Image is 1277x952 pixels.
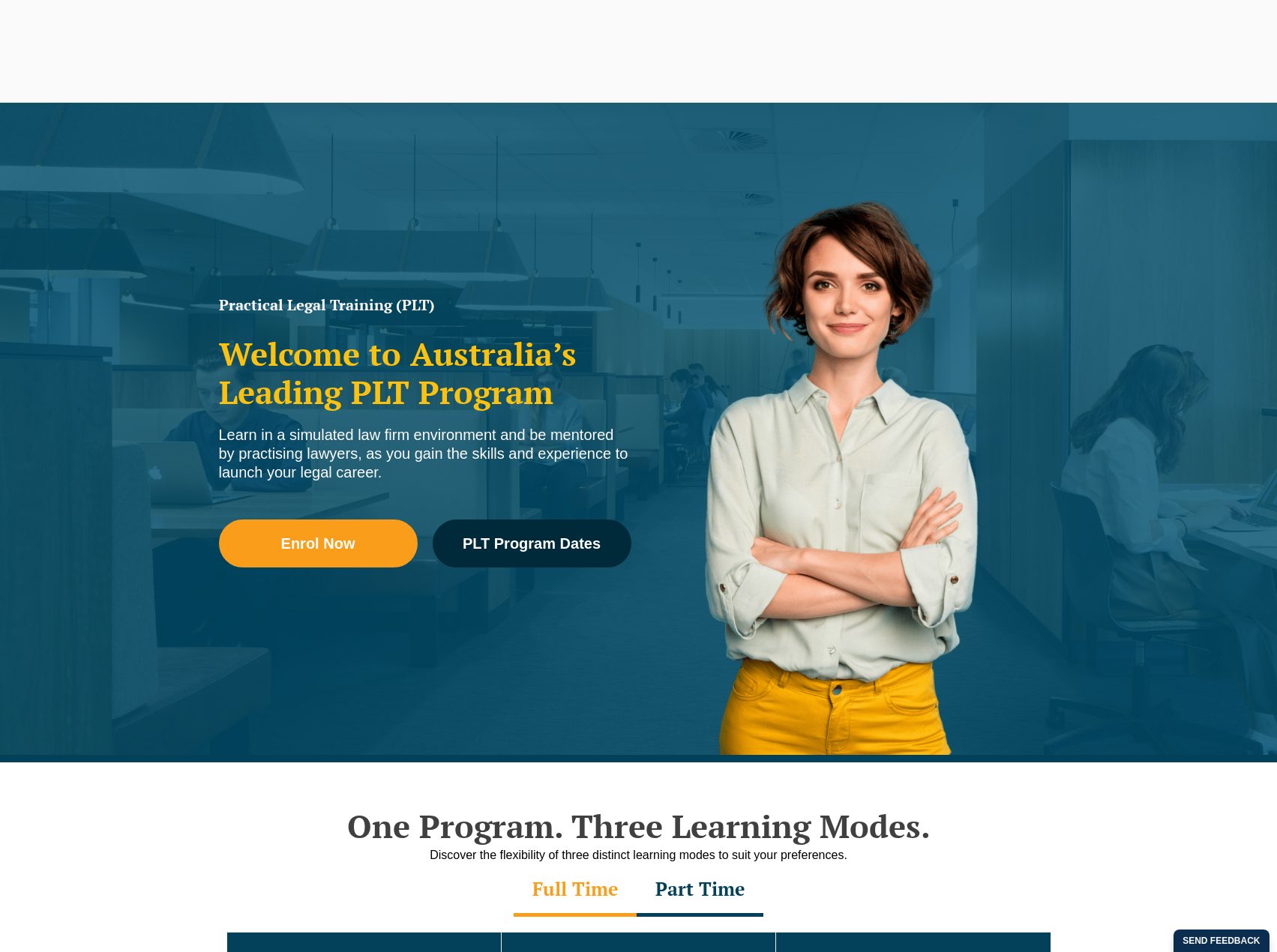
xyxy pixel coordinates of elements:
[211,846,1066,864] div: Discover the flexibility of three distinct learning modes to suit your preferences.
[514,864,637,917] div: Full Time
[219,426,631,482] div: Learn in a simulated law firm environment and be mentored by practising lawyers, as you gain the ...
[433,519,631,567] a: PLT Program Dates
[637,864,763,917] div: Part Time
[219,519,418,567] a: Enrol Now
[211,807,1066,845] h2: One Program. Three Learning Modes.
[219,335,631,411] h2: Welcome to Australia’s Leading PLT Program
[219,298,631,313] h1: Practical Legal Training (PLT)
[281,536,355,551] span: Enrol Now
[463,536,601,551] span: PLT Program Dates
